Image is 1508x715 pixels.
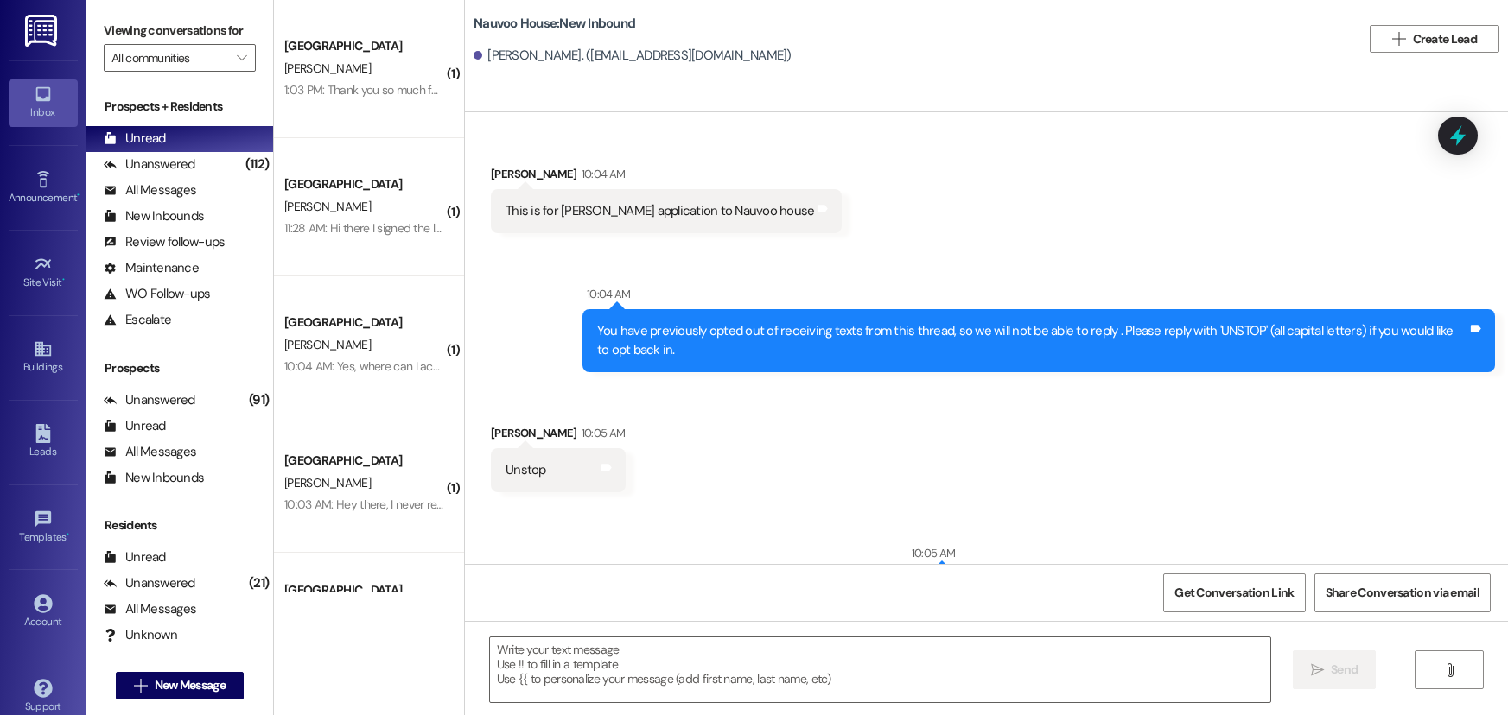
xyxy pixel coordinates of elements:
div: (112) [241,151,273,178]
div: Maintenance [104,259,199,277]
i:  [1443,663,1456,677]
button: Create Lead [1370,25,1499,53]
span: [PERSON_NAME] [284,475,371,490]
div: [GEOGRAPHIC_DATA] [284,37,444,55]
a: Templates • [9,504,78,551]
span: Get Conversation Link [1174,584,1294,602]
div: Residents [86,516,273,535]
a: Site Visit • [9,250,78,296]
label: Viewing conversations for [104,17,256,44]
span: • [62,274,65,286]
div: 10:04 AM [577,165,626,183]
span: Send [1331,661,1358,679]
div: Unanswered [104,155,195,174]
b: Nauvoo House: New Inbound [474,15,635,33]
div: Unknown [104,626,177,644]
div: Prospects [86,359,273,377]
div: [GEOGRAPHIC_DATA] [284,452,444,470]
input: All communities [111,44,228,72]
a: Leads [9,419,78,465]
span: Create Lead [1413,30,1477,48]
div: All Messages [104,181,196,199]
div: Unread [104,417,166,435]
div: 11:28 AM: Hi there I signed the lease but I don't know where to pay? [284,220,615,236]
button: New Message [116,672,244,699]
div: New Inbounds [104,469,204,487]
span: New Message [155,676,226,694]
i:  [237,51,246,65]
div: Unstop [506,461,546,479]
a: Account [9,589,78,636]
div: Unread [104,130,166,148]
i:  [1311,663,1324,677]
div: Unread [104,548,166,566]
div: (21) [245,570,273,597]
div: [PERSON_NAME] [491,165,842,189]
span: Share Conversation via email [1326,584,1479,602]
div: Escalate [104,311,171,329]
div: 10:05 AM [577,424,626,442]
div: All Messages [104,443,196,461]
a: Inbox [9,79,78,126]
div: [PERSON_NAME]. ([EMAIL_ADDRESS][DOMAIN_NAME]) [474,47,792,65]
div: WO Follow-ups [104,285,210,303]
div: New Inbounds [104,207,204,225]
span: [PERSON_NAME] [284,60,371,76]
div: This is for [PERSON_NAME] application to Nauvoo house [506,202,814,220]
span: • [67,528,69,541]
div: [GEOGRAPHIC_DATA] [284,313,444,332]
div: [GEOGRAPHIC_DATA] [284,175,444,193]
button: Get Conversation Link [1163,573,1305,612]
div: Review follow-ups [104,233,225,251]
span: • [77,189,80,201]
a: Buildings [9,334,78,381]
div: You have previously opted out of receiving texts from this thread, so we will not be able to repl... [597,322,1467,359]
span: [PERSON_NAME] [284,199,371,214]
div: 10:05 AM [907,544,956,562]
div: [GEOGRAPHIC_DATA] [284,581,444,599]
img: ResiDesk Logo [25,15,60,47]
div: All Messages [104,600,196,618]
button: Send [1293,650,1377,689]
div: Unanswered [104,574,195,592]
button: Share Conversation via email [1314,573,1491,612]
div: 10:03 AM: Hey there, I never received an email with the ESA form that I need to fill out in order... [284,497,935,512]
i:  [134,679,147,693]
div: Unanswered [104,391,195,409]
div: 10:04 AM: Yes, where can I access that? [284,358,485,374]
div: Prospects + Residents [86,98,273,116]
div: [PERSON_NAME] [491,424,625,448]
span: [PERSON_NAME] [284,337,371,352]
i:  [1392,32,1405,46]
div: 10:04 AM [582,285,631,303]
div: (91) [245,387,273,414]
